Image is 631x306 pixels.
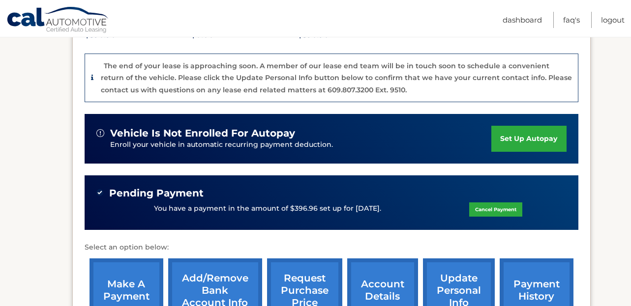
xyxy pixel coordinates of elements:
p: Select an option below: [85,242,578,253]
a: Cancel Payment [469,202,522,217]
p: The end of your lease is approaching soon. A member of our lease end team will be in touch soon t... [101,61,572,94]
a: set up autopay [491,126,566,152]
a: Cal Automotive [6,6,110,35]
a: Logout [601,12,625,28]
a: Dashboard [503,12,542,28]
img: check-green.svg [96,189,103,196]
span: Pending Payment [109,187,204,199]
span: vehicle is not enrolled for autopay [110,127,295,139]
img: alert-white.svg [96,129,104,137]
a: FAQ's [563,12,580,28]
p: You have a payment in the amount of $396.96 set up for [DATE]. [154,203,381,214]
p: Enroll your vehicle in automatic recurring payment deduction. [110,139,492,150]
